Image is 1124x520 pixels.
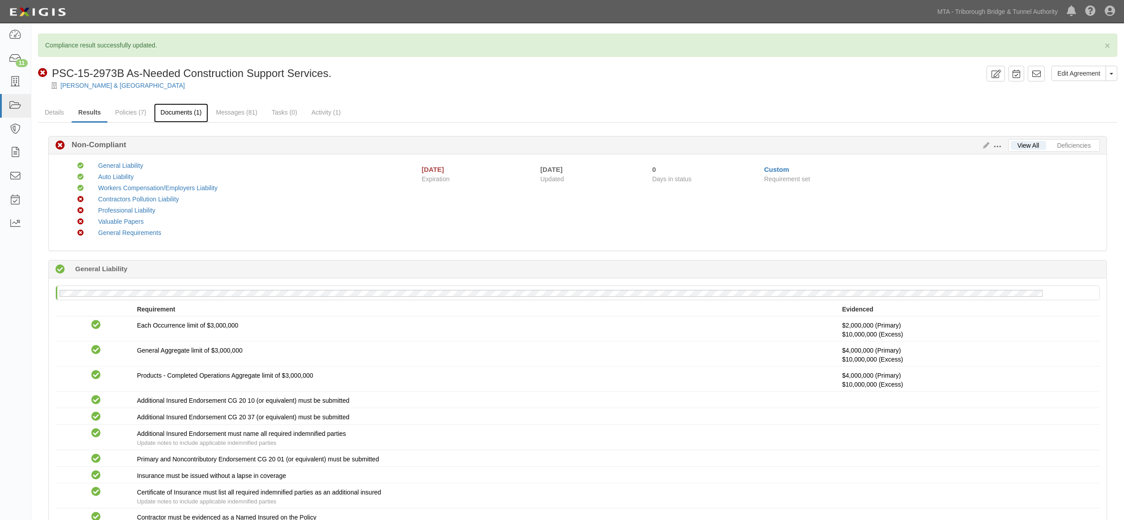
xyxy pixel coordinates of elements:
p: $4,000,000 (Primary) [842,346,1093,364]
span: × [1105,40,1110,51]
strong: Requirement [137,306,175,313]
span: Additional Insured Endorsement must name all required indemnified parties [137,430,346,437]
a: [PERSON_NAME] & [GEOGRAPHIC_DATA] [60,82,185,89]
i: Compliant 0 days (since 09/22/2025) [56,265,65,274]
span: Policy #CX009N725 Insurer: Aspen American Insurance Company [842,356,903,363]
a: Details [38,103,71,121]
a: General Requirements [98,229,161,236]
i: Non-Compliant [77,230,84,236]
a: Tasks (0) [265,103,304,121]
i: Non-Compliant [56,141,65,150]
span: Additional Insured Endorsement CG 20 37 (or equivalent) must be submitted [137,413,350,421]
i: Non-Compliant [38,68,47,78]
span: Insurance must be issued without a lapse in coverage [137,472,286,479]
span: Policy #CX009N725 Insurer: Aspen American Insurance Company [842,331,903,338]
i: Compliant [91,371,101,380]
i: Compliant [77,174,84,180]
span: Update notes to include applicable indemnified parties [137,498,276,505]
i: Compliant [91,412,101,422]
a: Messages (81) [209,103,264,121]
a: Valuable Papers [98,218,144,225]
span: Update notes to include applicable indemnified parties [137,439,276,446]
a: Auto Liability [98,173,133,180]
img: logo-5460c22ac91f19d4615b14bd174203de0afe785f0fc80cf4dbbc73dc1793850b.png [7,4,68,20]
span: Primary and Noncontributory Endorsement CG 20 01 (or equivalent) must be submitted [137,456,379,463]
span: Requirement set [764,175,810,183]
p: $2,000,000 (Primary) [842,321,1093,339]
i: Compliant [91,429,101,438]
a: Results [72,103,108,123]
a: Edit Results [979,142,989,149]
a: General Liability [98,162,143,169]
a: Activity (1) [305,103,347,121]
span: Products - Completed Operations Aggregate limit of $3,000,000 [137,372,313,379]
span: Additional Insured Endorsement CG 20 10 (or equivalent) must be submitted [137,397,350,404]
i: Compliant [91,345,101,355]
span: Each Occurrence limit of $3,000,000 [137,322,238,329]
div: [DATE] [422,165,444,174]
i: Help Center - Complianz [1085,6,1096,17]
span: Days in status [652,175,692,183]
a: Workers Compensation/Employers Liability [98,184,218,192]
a: Policies (7) [108,103,153,121]
div: Since 09/22/2025 [652,165,757,174]
i: Compliant [91,487,101,497]
div: 11 [16,59,28,67]
span: General Aggregate limit of $3,000,000 [137,347,243,354]
a: Custom [764,166,789,173]
i: Non-Compliant [77,196,84,203]
i: Compliant [77,163,84,169]
a: Deficiencies [1051,141,1098,150]
a: Documents (1) [154,103,209,123]
b: Non-Compliant [65,140,126,150]
i: Non-Compliant [77,208,84,214]
b: General Liability [75,264,128,273]
a: MTA - Triborough Bridge & Tunnel Authority [933,3,1062,21]
p: $4,000,000 (Primary) [842,371,1093,389]
i: Compliant [91,396,101,405]
i: Compliant [91,320,101,330]
i: Compliant [91,471,101,480]
div: PSC-15-2973B As-Needed Construction Support Services. [38,66,331,81]
i: Compliant [77,185,84,192]
p: Compliance result successfully updated. [45,41,1110,50]
span: Certificate of Insurance must list all required indemnified parties as an additional insured [137,489,381,496]
i: Non-Compliant [77,219,84,225]
button: Close [1105,41,1110,50]
span: PSC-15-2973B As-Needed Construction Support Services. [52,67,331,79]
a: Contractors Pollution Liability [98,196,179,203]
span: Expiration [422,175,534,183]
span: Updated [540,175,564,183]
i: Compliant [91,454,101,464]
span: Policy #CX009N725 Insurer: Aspen American Insurance Company [842,381,903,388]
div: [DATE] [540,165,639,174]
a: View All [1011,141,1046,150]
strong: Evidenced [842,306,873,313]
a: Professional Liability [98,207,155,214]
a: Edit Agreement [1051,66,1106,81]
